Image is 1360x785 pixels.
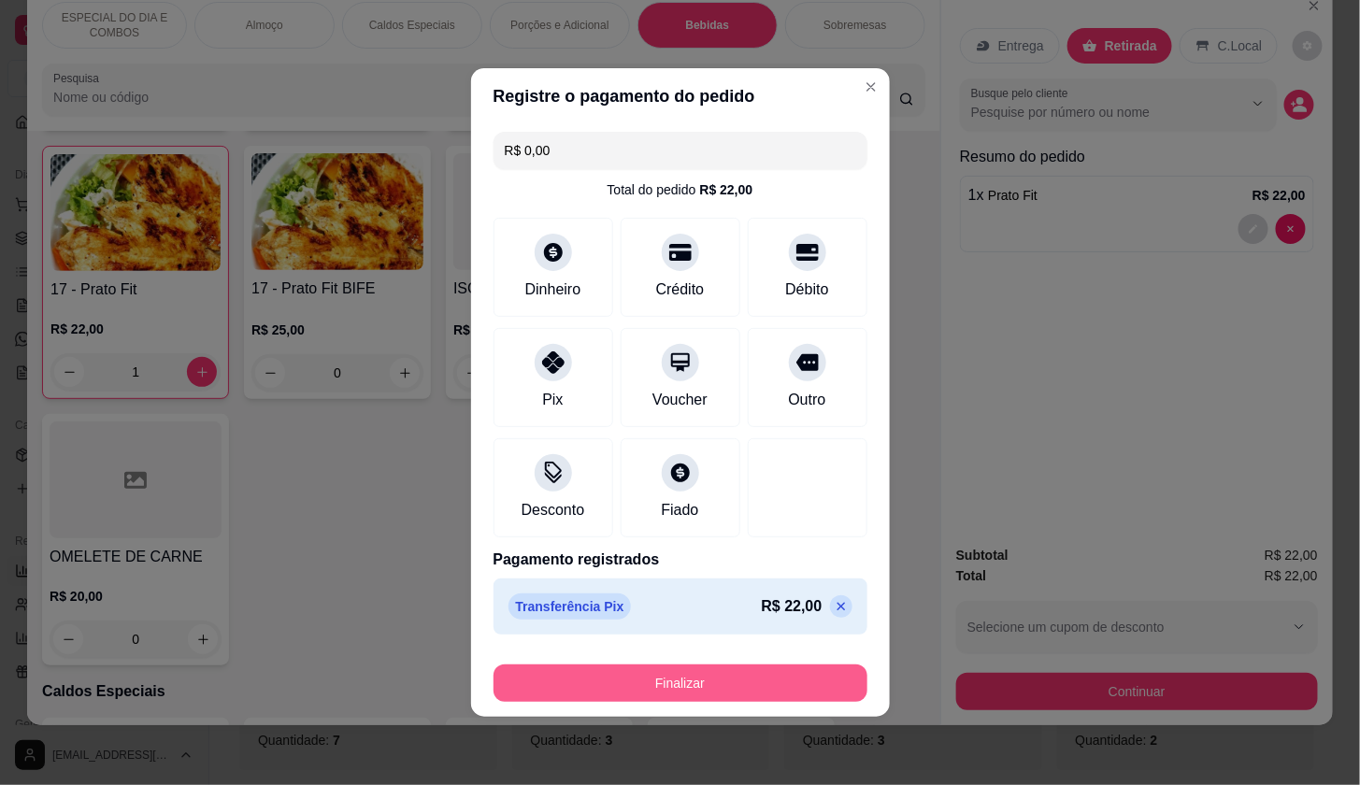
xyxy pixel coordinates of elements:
[656,278,705,301] div: Crédito
[762,595,823,618] p: R$ 22,00
[788,389,825,411] div: Outro
[508,593,632,620] p: Transferência Pix
[525,278,581,301] div: Dinheiro
[661,499,698,521] div: Fiado
[542,389,563,411] div: Pix
[856,72,886,102] button: Close
[700,180,753,199] div: R$ 22,00
[494,664,867,702] button: Finalizar
[652,389,708,411] div: Voucher
[785,278,828,301] div: Débito
[522,499,585,521] div: Desconto
[494,549,867,571] p: Pagamento registrados
[608,180,753,199] div: Total do pedido
[471,68,890,124] header: Registre o pagamento do pedido
[505,132,856,169] input: Ex.: hambúrguer de cordeiro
